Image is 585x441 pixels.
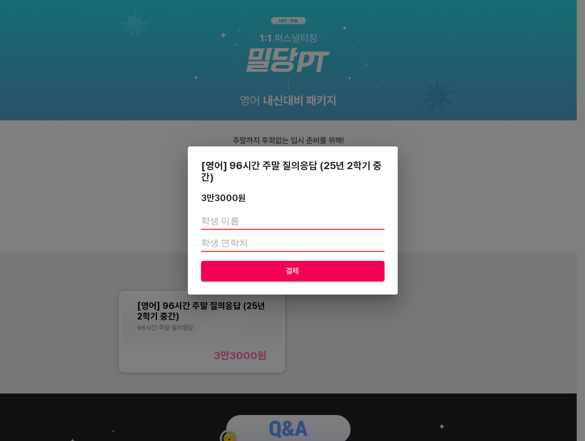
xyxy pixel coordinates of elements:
input: 학생 이름 [201,212,384,230]
input: 학생 연락처 [201,234,384,252]
span: 결제 [210,264,376,278]
div: [영어] 96시간 주말 질의응답 (25년 2학기 중간) [201,160,384,183]
button: 결제 [201,261,384,281]
div: 3만3000 원 [201,193,246,203]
